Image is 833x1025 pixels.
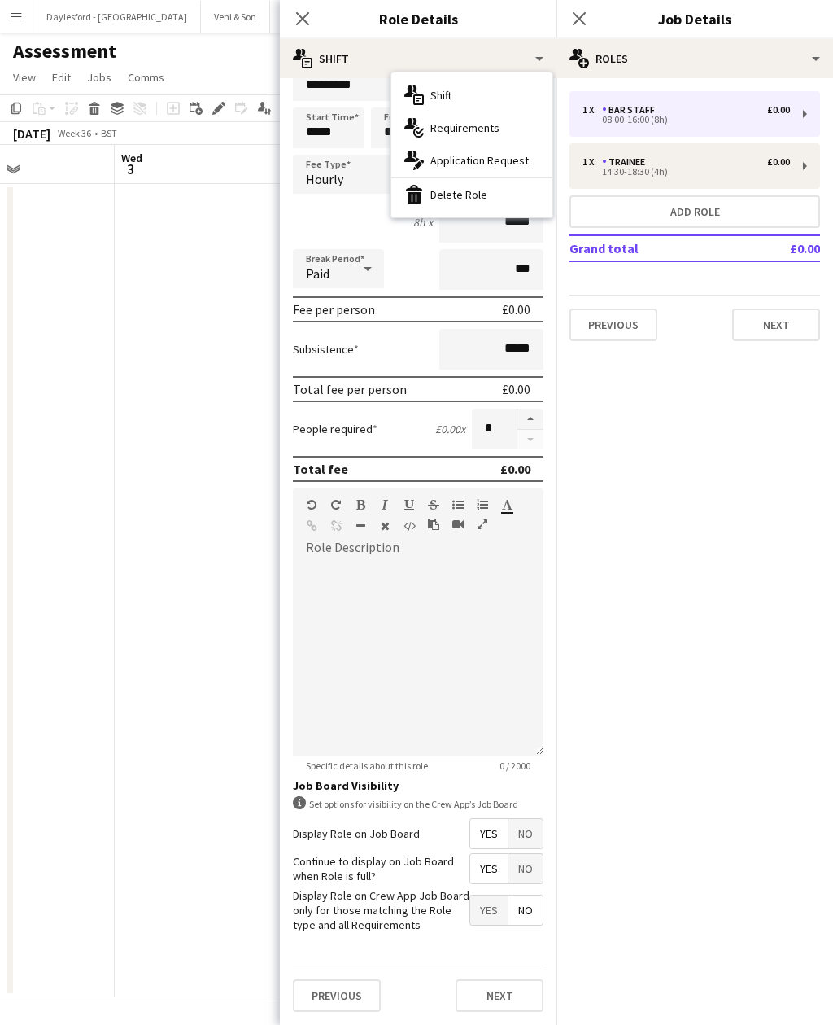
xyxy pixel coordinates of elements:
div: Set options for visibility on the Crew App’s Job Board [293,796,543,812]
span: No [508,896,543,925]
div: Requirements [391,112,552,144]
div: £0.00 [767,156,790,168]
a: Edit [46,67,77,88]
button: Fullscreen [477,518,488,531]
span: Specific details about this role [293,760,441,772]
h3: Role Details [280,8,556,29]
button: Ad Hoc Jobs [270,1,347,33]
div: £0.00 [500,461,530,477]
span: 0 / 2000 [486,760,543,772]
button: Horizontal Line [355,519,366,532]
button: Redo [330,498,342,511]
h3: Job Details [556,8,833,29]
button: Increase [517,409,543,430]
button: Previous [293,979,381,1012]
div: 14:30-18:30 (4h) [582,168,790,176]
div: £0.00 [502,381,530,397]
div: [DATE] [13,125,50,142]
span: Yes [470,819,508,848]
h1: Assessment [13,39,116,64]
span: No [508,819,543,848]
span: 3 [119,160,142,178]
button: Add role [569,195,820,228]
div: Fee per person [293,301,375,318]
button: Strikethrough [428,498,439,511]
span: Paid [306,265,329,282]
button: Next [456,979,543,1012]
button: Undo [306,498,317,511]
label: People required [293,422,377,436]
a: Jobs [81,67,118,88]
div: Trainee [602,156,652,168]
span: Yes [470,854,508,883]
button: Bold [355,498,366,511]
div: 08:00-16:00 (8h) [582,116,790,124]
span: Comms [128,70,164,85]
td: £0.00 [743,235,820,261]
span: Week 36 [54,127,94,139]
span: Edit [52,70,71,85]
div: Shift [391,79,552,112]
div: £0.00 [502,301,530,318]
div: £0.00 x [435,422,465,436]
button: HTML Code [403,519,415,532]
div: 8h x [413,215,433,230]
button: Text Color [501,498,512,511]
div: Total fee per person [293,381,407,397]
button: Next [732,309,820,341]
div: £0.00 [767,104,790,116]
a: View [7,67,42,88]
div: 1 x [582,156,602,168]
label: Display Role on Crew App Job Board only for those matching the Role type and all Requirements [293,888,469,933]
span: View [13,70,36,85]
button: Unordered List [452,498,464,511]
label: Continue to display on Job Board when Role is full? [293,854,469,883]
span: Yes [470,896,508,925]
div: 1 x [582,104,602,116]
span: Jobs [87,70,111,85]
div: Bar Staff [602,104,661,116]
span: No [508,854,543,883]
div: Total fee [293,461,348,477]
div: Application Request [391,144,552,177]
span: Wed [121,151,142,165]
label: Display Role on Job Board [293,826,420,841]
button: Clear Formatting [379,519,390,532]
button: Ordered List [477,498,488,511]
button: Paste as plain text [428,518,439,531]
td: Grand total [569,235,743,261]
button: Insert video [452,518,464,531]
div: BST [101,127,117,139]
div: Shift [280,39,556,78]
a: Comms [121,67,171,88]
label: Subsistence [293,342,359,357]
span: Hourly [306,171,343,187]
button: Previous [569,309,657,341]
h3: Job Board Visibility [293,778,543,793]
button: Underline [403,498,415,511]
div: Roles [556,39,833,78]
div: Delete Role [391,178,552,211]
button: Veni & Son [201,1,270,33]
button: Italic [379,498,390,511]
button: Daylesford - [GEOGRAPHIC_DATA] [33,1,201,33]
